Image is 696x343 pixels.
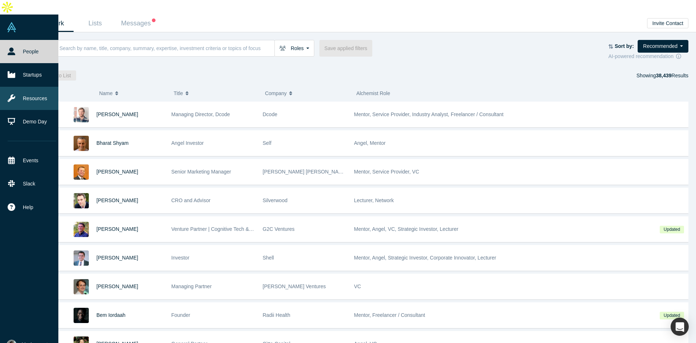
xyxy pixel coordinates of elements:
button: Save applied filters [319,40,372,57]
a: [PERSON_NAME] [96,226,138,232]
span: Senior Marketing Manager [171,169,231,175]
span: VC [354,283,361,289]
span: Self [263,140,272,146]
img: Vik Ghai's Profile Image [74,222,89,237]
div: Showing [637,70,688,81]
img: Lawrence Barclay's Profile Image [74,279,89,294]
a: [PERSON_NAME] [96,111,138,117]
span: Mentor, Service Provider, VC [354,169,419,175]
img: Bharat Shyam's Profile Image [74,136,89,151]
span: Alchemist Role [356,90,390,96]
span: Radii Health [263,312,290,318]
button: Roles [274,40,314,57]
span: Name [99,86,112,101]
button: Add to List [42,70,76,81]
span: Mentor, Service Provider, Industry Analyst, Freelancer / Consultant [354,111,504,117]
a: Messages [117,15,160,32]
span: Angel Investor [171,140,204,146]
button: Invite Contact [647,18,688,28]
span: Mentor, Angel, VC, Strategic Investor, Lecturer [354,226,459,232]
span: Silverwood [263,197,287,203]
span: [PERSON_NAME] Ventures [263,283,326,289]
span: G2C Ventures [263,226,295,232]
img: Alexander Shartsis's Profile Image [74,193,89,208]
img: Nate Ashton's Profile Image [74,107,89,122]
span: CRO and Advisor [171,197,211,203]
span: Angel, Mentor [354,140,386,146]
span: Shell [263,255,274,261]
div: AI-powered recommendation [608,53,688,60]
span: Managing Partner [171,283,212,289]
span: Title [174,86,183,101]
span: Mentor, Angel, Strategic Investor, Corporate Innovator, Lecturer [354,255,496,261]
span: Founder [171,312,190,318]
input: Search by name, title, company, summary, expertise, investment criteria or topics of focus [59,40,274,57]
span: Updated [660,312,684,319]
a: [PERSON_NAME] [96,197,138,203]
img: Bem Iordaah's Profile Image [74,308,89,323]
span: Venture Partner | Cognitive Tech & Security Expert [171,226,285,232]
strong: 38,439 [656,73,671,78]
a: [PERSON_NAME] [96,169,138,175]
button: Title [174,86,257,101]
img: Sylvain Marseille's Profile Image [74,164,89,180]
span: Results [656,73,688,78]
span: [PERSON_NAME] [PERSON_NAME] [263,169,348,175]
span: Investor [171,255,190,261]
span: Company [265,86,287,101]
a: Bem Iordaah [96,312,125,318]
a: Lists [74,15,117,32]
span: Help [23,204,33,211]
span: Mentor, Freelancer / Consultant [354,312,425,318]
img: Vikas Gupta's Profile Image [74,250,89,266]
span: Dcode [263,111,277,117]
span: Updated [660,226,684,233]
span: Managing Director, Dcode [171,111,230,117]
span: Lecturer, Network [354,197,394,203]
a: [PERSON_NAME] [96,283,138,289]
a: [PERSON_NAME] [96,255,138,261]
img: Alchemist Vault Logo [7,22,17,32]
button: Recommended [638,40,688,53]
a: Bharat Shyam [96,140,129,146]
button: Company [265,86,349,101]
strong: Sort by: [615,43,634,49]
button: Name [99,86,166,101]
